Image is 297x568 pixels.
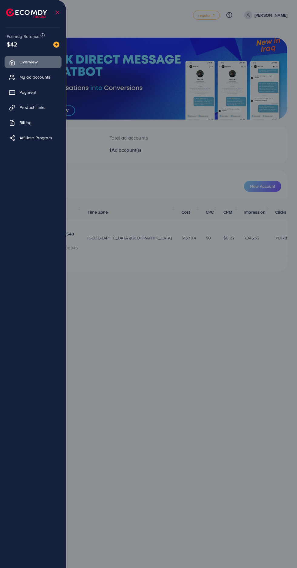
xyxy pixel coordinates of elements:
[19,120,32,126] span: Billing
[5,86,62,98] a: Payment
[271,541,292,563] iframe: Chat
[7,33,39,39] span: Ecomdy Balance
[19,59,38,65] span: Overview
[5,101,62,113] a: Product Links
[5,132,62,144] a: Affiliate Program
[6,8,47,18] img: logo
[19,74,50,80] span: My ad accounts
[19,135,52,141] span: Affiliate Program
[19,104,45,110] span: Product Links
[53,42,59,48] img: image
[5,71,62,83] a: My ad accounts
[7,40,17,49] span: $42
[5,117,62,129] a: Billing
[19,89,36,95] span: Payment
[5,56,62,68] a: Overview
